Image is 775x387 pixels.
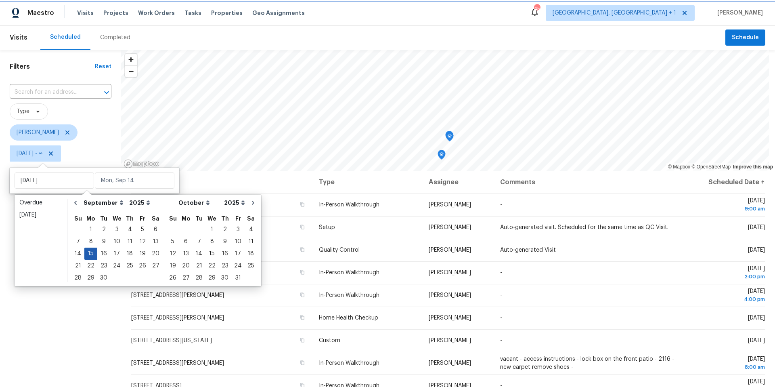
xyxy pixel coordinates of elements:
span: [PERSON_NAME] [714,9,763,17]
div: Sat Sep 20 2025 [149,248,162,260]
div: Thu Oct 09 2025 [218,236,231,248]
div: 28 [71,272,84,284]
span: [STREET_ADDRESS][PERSON_NAME] [131,315,224,321]
div: Fri Sep 19 2025 [136,248,149,260]
span: [PERSON_NAME] [429,292,471,298]
div: 15 [84,248,97,259]
div: 21 [71,260,84,271]
div: 23 [97,260,110,271]
div: Mon Oct 27 2025 [179,272,193,284]
div: Tue Sep 23 2025 [97,260,110,272]
div: Fri Oct 03 2025 [231,223,245,236]
button: Go to previous month [69,195,82,211]
abbr: Monday [182,216,191,221]
span: [DATE] [690,198,765,213]
div: 45 [534,5,540,13]
div: 6 [149,224,162,235]
div: Map marker [445,131,453,143]
span: Properties [211,9,243,17]
div: Tue Oct 21 2025 [193,260,205,272]
div: 27 [179,272,193,284]
div: Sat Oct 11 2025 [245,236,257,248]
span: [DATE] [690,356,765,371]
div: Sat Oct 04 2025 [245,223,257,236]
select: Month [82,197,127,209]
span: In-Person Walkthrough [319,202,379,208]
div: Reset [95,63,111,71]
div: Wed Oct 01 2025 [205,223,218,236]
div: Wed Sep 17 2025 [110,248,124,260]
div: 25 [124,260,136,271]
div: 5 [136,224,149,235]
button: Copy Address [299,291,306,299]
div: 10 [231,236,245,247]
div: 4 [124,224,136,235]
th: Scheduled Date ↑ [684,171,765,193]
ul: Date picker shortcuts [17,197,65,284]
div: Sat Oct 18 2025 [245,248,257,260]
abbr: Sunday [74,216,82,221]
div: Tue Oct 28 2025 [193,272,205,284]
div: Fri Oct 24 2025 [231,260,245,272]
div: Wed Oct 22 2025 [205,260,218,272]
span: Auto-generated visit. Scheduled for the same time as QC Visit. [500,225,668,230]
div: Sun Oct 26 2025 [166,272,179,284]
span: - [500,202,502,208]
abbr: Wednesday [207,216,216,221]
span: Quality Control [319,247,360,253]
div: 3 [110,224,124,235]
abbr: Monday [86,216,95,221]
abbr: Saturday [152,216,159,221]
div: 8:00 am [690,363,765,371]
div: 9:00 am [690,205,765,213]
div: Tue Sep 16 2025 [97,248,110,260]
span: [PERSON_NAME] [429,315,471,321]
div: Sat Sep 06 2025 [149,223,162,236]
div: 11 [245,236,257,247]
a: OpenStreetMap [691,164,731,170]
span: [GEOGRAPHIC_DATA], [GEOGRAPHIC_DATA] + 1 [553,9,676,17]
div: Sun Oct 12 2025 [166,248,179,260]
abbr: Friday [140,216,145,221]
div: 8 [84,236,97,247]
div: Wed Sep 03 2025 [110,223,124,236]
div: 27 [149,260,162,271]
div: 14 [71,248,84,259]
select: Month [176,197,222,209]
button: Copy Address [299,314,306,321]
span: [PERSON_NAME] [429,270,471,276]
div: 20 [179,260,193,271]
div: Wed Sep 10 2025 [110,236,124,248]
div: Map marker [446,132,454,144]
div: Tue Oct 07 2025 [193,236,205,248]
abbr: Tuesday [100,216,107,221]
span: Setup [319,225,335,230]
div: 10 [110,236,124,247]
canvas: Map [121,50,769,171]
div: Sun Oct 05 2025 [166,236,179,248]
span: [DATE] [748,315,765,321]
div: 4 [245,224,257,235]
div: Sun Sep 07 2025 [71,236,84,248]
span: Maestro [27,9,54,17]
abbr: Saturday [247,216,255,221]
input: Start date [15,172,94,189]
div: 19 [166,260,179,271]
div: Completed [100,34,130,42]
span: [PERSON_NAME] [429,202,471,208]
span: Custom [319,338,340,343]
span: [STREET_ADDRESS][US_STATE] [131,338,212,343]
div: Thu Sep 25 2025 [124,260,136,272]
div: 1 [84,224,97,235]
div: Tue Sep 30 2025 [97,272,110,284]
div: 9 [97,236,110,247]
span: Work Orders [138,9,175,17]
div: 13 [179,248,193,259]
div: 13 [149,236,162,247]
div: Wed Oct 08 2025 [205,236,218,248]
div: Fri Oct 10 2025 [231,236,245,248]
span: [PERSON_NAME] [429,225,471,230]
button: Copy Address [299,223,306,231]
div: 21 [193,260,205,271]
div: 17 [110,248,124,259]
